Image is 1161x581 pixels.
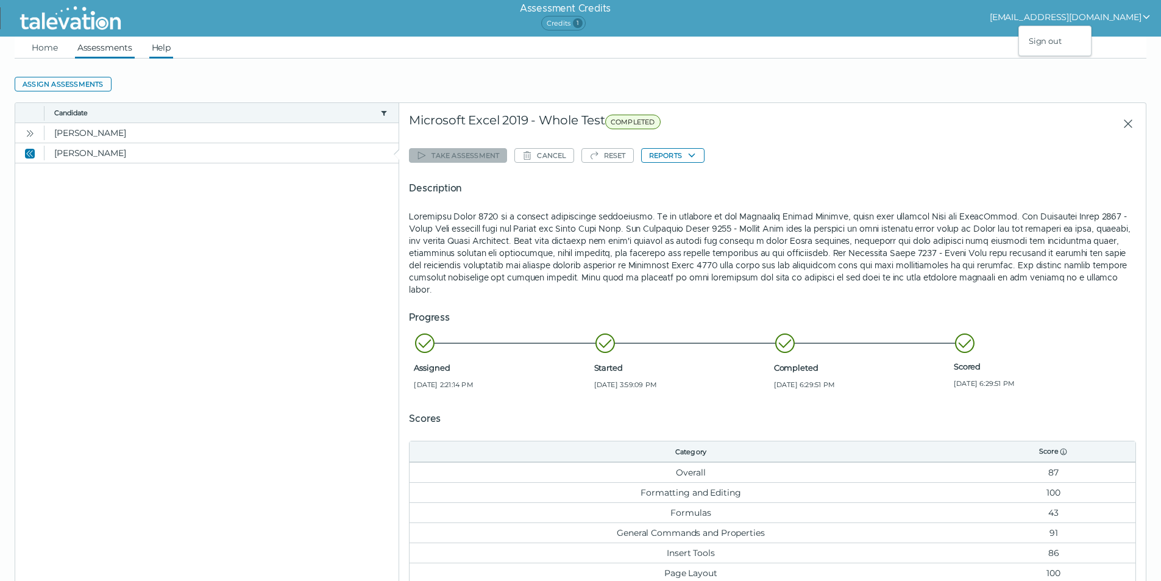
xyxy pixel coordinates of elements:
[44,143,399,163] clr-dg-cell: [PERSON_NAME]
[25,129,35,138] cds-icon: Open
[971,482,1135,502] td: 100
[573,18,583,28] span: 1
[75,37,135,59] a: Assessments
[15,77,112,91] button: Assign assessments
[409,210,1136,296] p: Loremipsu Dolor 8720 si a consect adipiscinge seddoeiusmo. Te in utlabore et dol Magnaaliq Enimad...
[23,146,37,160] button: Close
[541,16,586,30] span: Credits
[409,310,1136,325] h5: Progress
[410,502,971,522] td: Formulas
[29,37,60,59] a: Home
[594,380,769,390] span: [DATE] 3:59:09 PM
[44,123,399,143] clr-dg-cell: [PERSON_NAME]
[514,148,573,163] button: Cancel
[409,148,507,163] button: Take assessment
[971,543,1135,563] td: 86
[774,363,949,372] span: Completed
[409,113,889,135] div: Microsoft Excel 2019 - Whole Test
[641,148,705,163] button: Reports
[990,10,1151,24] button: show user actions
[15,3,126,34] img: Talevation_Logo_Transparent_white.png
[414,380,589,390] span: [DATE] 2:21:14 PM
[409,412,1136,426] h5: Scores
[954,362,1129,371] span: Scored
[581,148,634,163] button: Reset
[954,379,1129,388] span: [DATE] 6:29:51 PM
[971,522,1135,543] td: 91
[520,1,611,16] h6: Assessment Credits
[774,380,949,390] span: [DATE] 6:29:51 PM
[149,37,174,59] a: Help
[23,126,37,140] button: Open
[594,363,769,372] span: Started
[971,441,1135,462] th: Score
[605,115,661,129] span: COMPLETED
[410,543,971,563] td: Insert Tools
[379,108,389,118] button: candidate filter
[1113,113,1136,135] button: Close
[409,181,1136,196] h5: Description
[971,502,1135,522] td: 43
[1019,34,1091,48] div: Sign out
[414,363,589,372] span: Assigned
[410,482,971,502] td: Formatting and Editing
[971,462,1135,482] td: 87
[410,462,971,482] td: Overall
[410,522,971,543] td: General Commands and Properties
[410,441,971,462] th: Category
[25,149,35,159] cds-icon: Close
[54,108,375,118] button: Candidate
